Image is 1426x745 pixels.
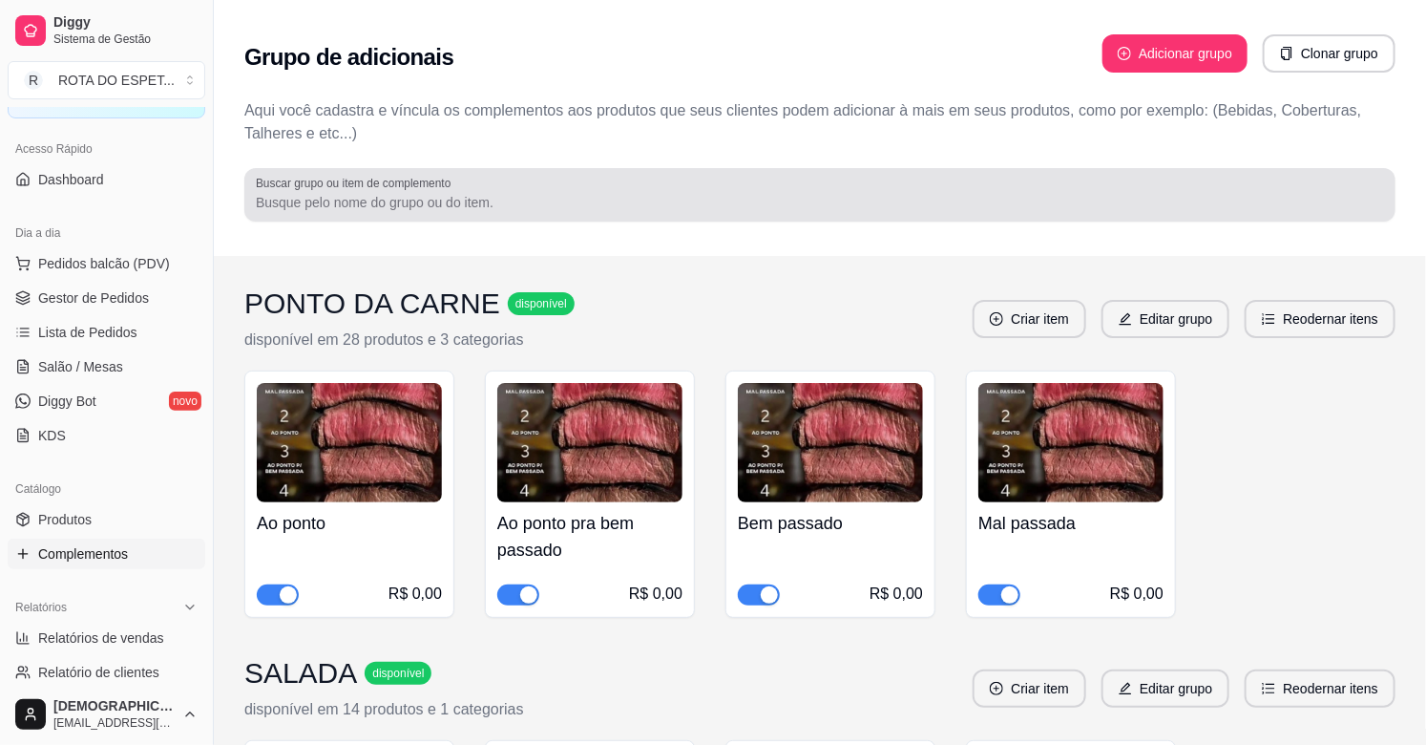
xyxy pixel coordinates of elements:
[8,539,205,569] a: Complementos
[53,715,175,731] span: [EMAIL_ADDRESS][DOMAIN_NAME]
[244,656,357,691] h3: SALADA
[15,600,67,615] span: Relatórios
[38,323,137,342] span: Lista de Pedidos
[8,61,205,99] button: Select a team
[8,623,205,653] a: Relatórios de vendas
[8,218,205,248] div: Dia a dia
[38,357,123,376] span: Salão / Mesas
[8,474,205,504] div: Catálogo
[1263,34,1395,73] button: copyClonar grupo
[58,71,175,90] div: ROTA DO ESPET ...
[244,42,453,73] h2: Grupo de adicionais
[1102,34,1248,73] button: plus-circleAdicionar grupo
[738,383,923,502] img: product-image
[1119,682,1132,695] span: edit
[257,383,442,502] img: product-image
[38,544,128,564] span: Complementos
[978,510,1164,537] h4: Mal passada
[244,698,524,721] p: disponível em 14 produtos e 1 categorias
[8,420,205,451] a: KDS
[8,248,205,279] button: Pedidos balcão (PDV)
[38,510,92,529] span: Produtos
[870,583,923,606] div: R$ 0,00
[8,164,205,195] a: Dashboard
[1262,312,1275,326] span: ordered-list
[256,193,1384,212] input: Buscar grupo ou item de complemento
[1245,300,1395,338] button: ordered-listReodernar itens
[973,300,1086,338] button: plus-circleCriar item
[1119,312,1132,326] span: edit
[8,134,205,164] div: Acesso Rápido
[257,510,442,537] h4: Ao ponto
[629,583,682,606] div: R$ 0,00
[8,283,205,313] a: Gestor de Pedidos
[244,99,1395,145] p: Aqui você cadastra e víncula os complementos aos produtos que seus clientes podem adicionar à mai...
[1110,583,1164,606] div: R$ 0,00
[38,392,96,411] span: Diggy Bot
[38,170,104,189] span: Dashboard
[244,329,575,351] p: disponível em 28 produtos e 3 categorias
[38,426,66,445] span: KDS
[38,254,170,273] span: Pedidos balcão (PDV)
[53,14,198,32] span: Diggy
[38,663,159,682] span: Relatório de clientes
[24,71,43,90] span: R
[497,383,682,502] img: product-image
[978,383,1164,502] img: product-image
[38,628,164,648] span: Relatórios de vendas
[8,692,205,737] button: [DEMOGRAPHIC_DATA][EMAIL_ADDRESS][DOMAIN_NAME]
[8,351,205,382] a: Salão / Mesas
[8,317,205,348] a: Lista de Pedidos
[1101,300,1229,338] button: editEditar grupo
[1262,682,1275,695] span: ordered-list
[990,312,1003,326] span: plus-circle
[1118,47,1131,60] span: plus-circle
[388,583,442,606] div: R$ 0,00
[8,657,205,688] a: Relatório de clientes
[8,504,205,535] a: Produtos
[1245,670,1395,708] button: ordered-listReodernar itens
[1280,47,1293,60] span: copy
[8,386,205,416] a: Diggy Botnovo
[256,175,457,191] label: Buscar grupo ou item de complemento
[244,287,500,321] h3: PONTO DA CARNE
[368,666,428,681] span: disponível
[973,670,1086,708] button: plus-circleCriar item
[990,682,1003,695] span: plus-circle
[1101,670,1229,708] button: editEditar grupo
[53,698,175,715] span: [DEMOGRAPHIC_DATA]
[8,8,205,53] a: DiggySistema de Gestão
[38,288,149,308] span: Gestor de Pedidos
[53,32,198,47] span: Sistema de Gestão
[497,510,682,564] h4: Ao ponto pra bem passado
[512,296,571,311] span: disponível
[738,510,923,537] h4: Bem passado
